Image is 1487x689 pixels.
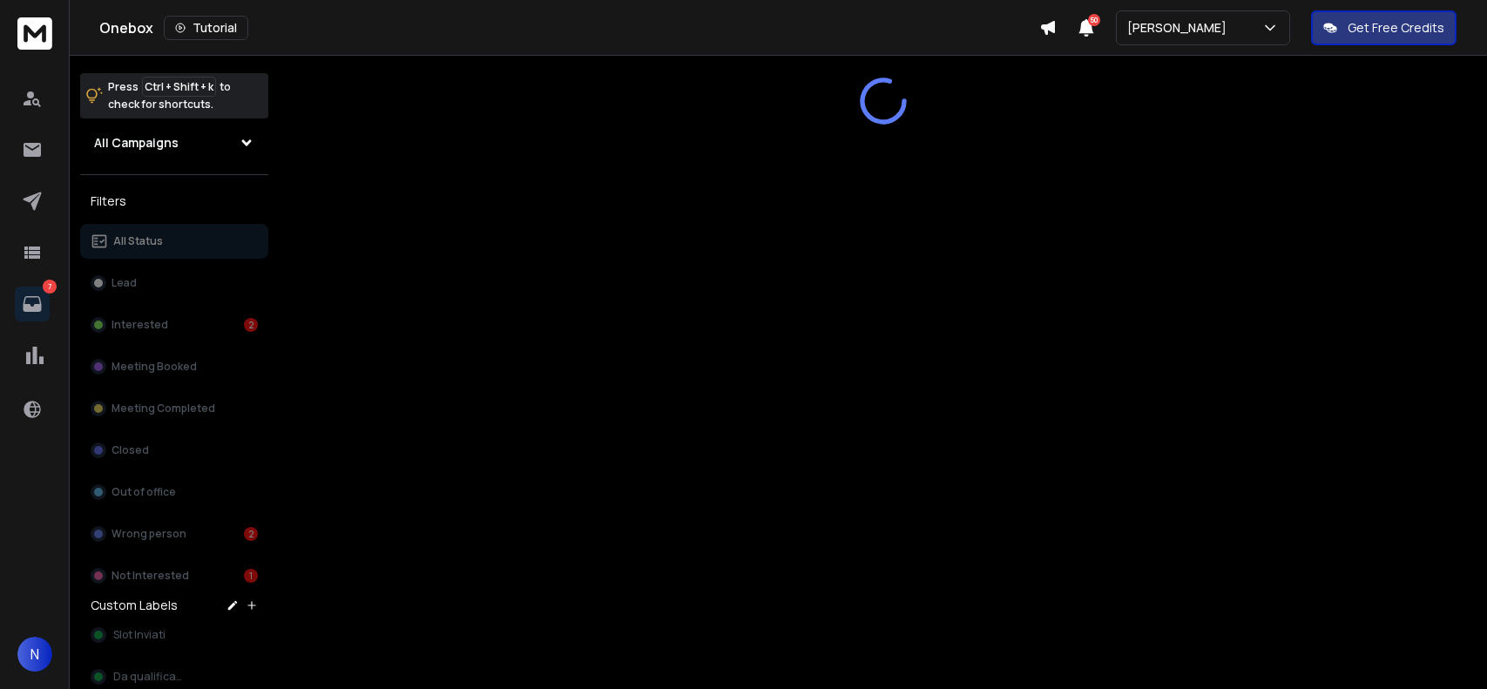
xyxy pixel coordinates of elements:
[1348,19,1444,37] p: Get Free Credits
[142,77,216,97] span: Ctrl + Shift + k
[17,637,52,672] button: N
[91,597,178,614] h3: Custom Labels
[1127,19,1234,37] p: [PERSON_NAME]
[99,16,1039,40] div: Onebox
[164,16,248,40] button: Tutorial
[1311,10,1457,45] button: Get Free Credits
[108,78,231,113] p: Press to check for shortcuts.
[80,125,268,160] button: All Campaigns
[15,287,50,321] a: 7
[80,189,268,213] h3: Filters
[94,134,179,152] h1: All Campaigns
[43,280,57,294] p: 7
[1088,14,1100,26] span: 50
